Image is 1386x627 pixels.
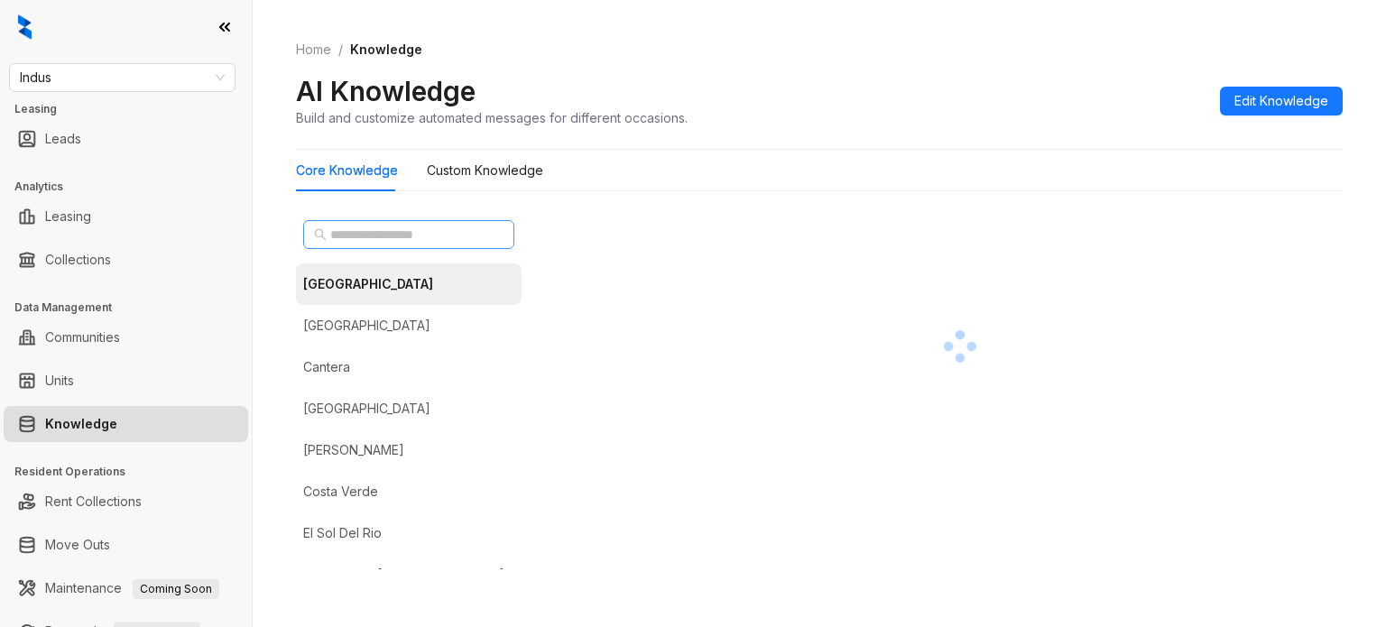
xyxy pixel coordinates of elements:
[4,198,248,235] li: Leasing
[45,527,110,563] a: Move Outs
[4,570,248,606] li: Maintenance
[303,274,433,294] div: [GEOGRAPHIC_DATA]
[45,319,120,355] a: Communities
[14,101,252,117] h3: Leasing
[4,319,248,355] li: Communities
[303,523,382,543] div: El Sol Del Rio
[20,64,225,91] span: Indus
[45,198,91,235] a: Leasing
[4,242,248,278] li: Collections
[303,440,404,460] div: [PERSON_NAME]
[1234,91,1328,111] span: Edit Knowledge
[303,565,504,585] div: Fountains at [GEOGRAPHIC_DATA]
[45,484,142,520] a: Rent Collections
[4,363,248,399] li: Units
[18,14,32,40] img: logo
[14,464,252,480] h3: Resident Operations
[45,363,74,399] a: Units
[45,242,111,278] a: Collections
[4,121,248,157] li: Leads
[303,357,350,377] div: Cantera
[338,40,343,60] li: /
[303,399,430,419] div: [GEOGRAPHIC_DATA]
[296,74,476,108] h2: AI Knowledge
[303,316,430,336] div: [GEOGRAPHIC_DATA]
[296,161,398,180] div: Core Knowledge
[4,406,248,442] li: Knowledge
[45,406,117,442] a: Knowledge
[296,108,688,127] div: Build and customize automated messages for different occasions.
[133,579,219,599] span: Coming Soon
[4,484,248,520] li: Rent Collections
[14,300,252,316] h3: Data Management
[292,40,335,60] a: Home
[314,228,327,241] span: search
[14,179,252,195] h3: Analytics
[45,121,81,157] a: Leads
[1220,87,1343,115] button: Edit Knowledge
[303,482,378,502] div: Costa Verde
[350,41,422,57] span: Knowledge
[4,527,248,563] li: Move Outs
[427,161,543,180] div: Custom Knowledge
